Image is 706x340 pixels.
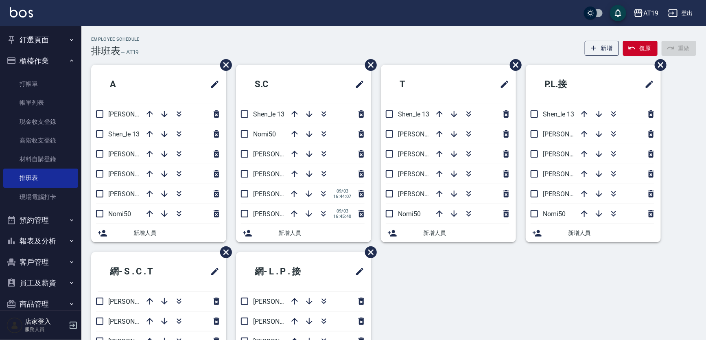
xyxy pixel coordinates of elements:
[649,53,668,77] span: 刪除班表
[643,8,658,18] div: AT19
[10,7,33,18] img: Logo
[91,37,140,42] h2: Employee Schedule
[3,169,78,187] a: 排班表
[3,188,78,206] a: 現場電腦打卡
[398,150,452,158] span: [PERSON_NAME] 9
[253,110,284,118] span: Shen_le 13
[108,318,162,325] span: [PERSON_NAME] 9
[98,257,185,286] h2: 網- S . C . T
[108,150,162,158] span: [PERSON_NAME] 1
[333,214,352,219] span: 16:45:40
[253,210,307,218] span: [PERSON_NAME] 1
[133,229,220,237] span: 新增人員
[278,229,365,237] span: 新增人員
[236,224,371,242] div: 新增人員
[3,75,78,93] a: 打帳單
[381,224,516,242] div: 新增人員
[243,257,332,286] h2: 網- L . P . 接
[398,210,421,218] span: Nomi50
[91,45,120,57] h3: 排班表
[3,131,78,150] a: 高階收支登錄
[108,170,162,178] span: [PERSON_NAME] 9
[108,130,140,138] span: Shen_le 13
[3,112,78,131] a: 現金收支登錄
[532,70,609,99] h2: P.L.接
[543,210,566,218] span: Nomi50
[108,298,162,305] span: [PERSON_NAME] 6
[610,5,626,21] button: save
[398,190,452,198] span: [PERSON_NAME] 1
[333,194,352,199] span: 16:44:07
[3,230,78,252] button: 報表及分析
[25,318,66,326] h5: 店家登入
[398,130,452,138] span: [PERSON_NAME] 6
[543,190,597,198] span: [PERSON_NAME] 6
[543,110,574,118] span: Shen_le 13
[350,262,365,281] span: 修改班表的標題
[333,189,352,194] span: 09/03
[3,210,78,231] button: 預約管理
[359,240,378,264] span: 刪除班表
[108,110,162,118] span: [PERSON_NAME] 2
[665,6,696,21] button: 登出
[253,170,307,178] span: [PERSON_NAME] 2
[25,326,66,333] p: 服務人員
[7,317,23,333] img: Person
[623,41,658,56] button: 復原
[3,272,78,294] button: 員工及薪資
[398,170,452,178] span: [PERSON_NAME] 2
[214,53,233,77] span: 刪除班表
[543,130,597,138] span: [PERSON_NAME] 9
[423,229,509,237] span: 新增人員
[568,229,654,237] span: 新增人員
[214,240,233,264] span: 刪除班表
[205,75,220,94] span: 修改班表的標題
[205,262,220,281] span: 修改班表的標題
[3,29,78,50] button: 釘選頁面
[3,93,78,112] a: 帳單列表
[253,190,307,198] span: [PERSON_NAME] 6
[3,150,78,169] a: 材料自購登錄
[504,53,523,77] span: 刪除班表
[495,75,509,94] span: 修改班表的標題
[120,48,139,57] h6: — AT19
[253,298,307,305] span: [PERSON_NAME] 6
[91,224,226,242] div: 新增人員
[359,53,378,77] span: 刪除班表
[543,150,597,158] span: [PERSON_NAME] 1
[108,190,162,198] span: [PERSON_NAME] 6
[243,70,315,99] h2: S.C
[98,70,166,99] h2: A
[398,110,429,118] span: Shen_le 13
[3,50,78,72] button: 櫃檯作業
[640,75,654,94] span: 修改班表的標題
[3,294,78,315] button: 商品管理
[585,41,619,56] button: 新增
[3,252,78,273] button: 客戶管理
[333,208,352,214] span: 09/03
[253,130,276,138] span: Nomi50
[253,150,307,158] span: [PERSON_NAME] 9
[387,70,456,99] h2: T
[350,75,365,94] span: 修改班表的標題
[253,318,307,325] span: [PERSON_NAME] 9
[630,5,662,22] button: AT19
[543,170,597,178] span: [PERSON_NAME] 2
[526,224,661,242] div: 新增人員
[108,210,131,218] span: Nomi50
